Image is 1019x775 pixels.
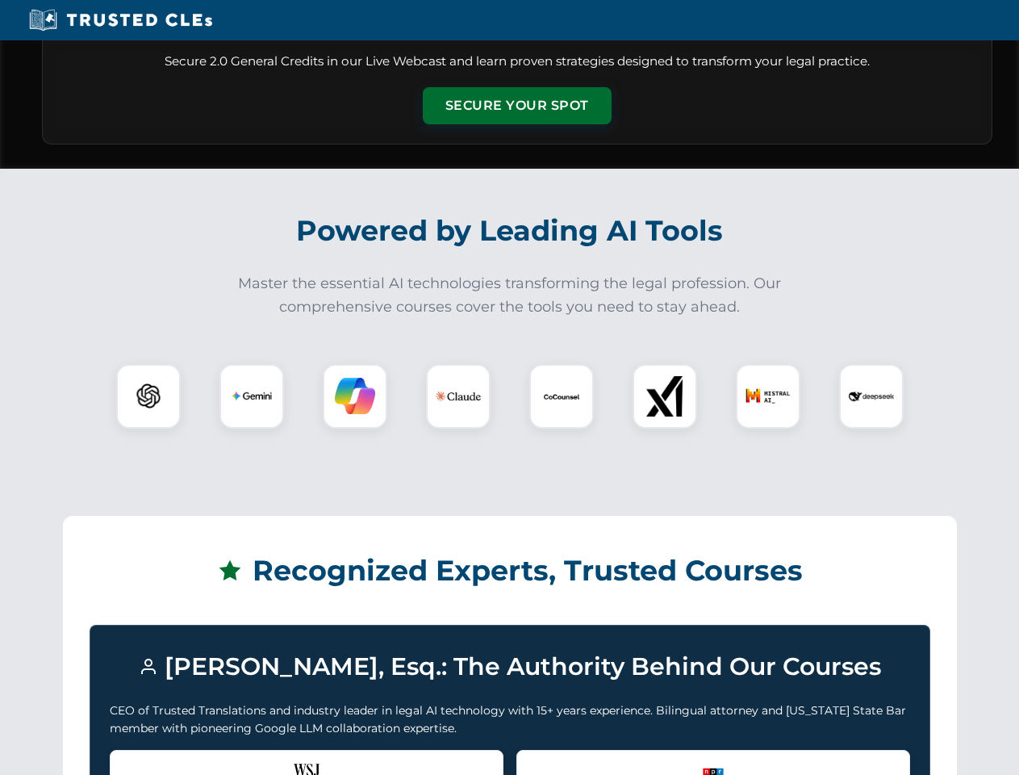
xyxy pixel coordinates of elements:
img: ChatGPT Logo [125,373,172,420]
div: Claude [426,364,491,429]
img: Trusted CLEs [24,8,217,32]
img: Gemini Logo [232,376,272,417]
p: CEO of Trusted Translations and industry leader in legal AI technology with 15+ years experience.... [110,702,910,738]
img: Copilot Logo [335,376,375,417]
button: Secure Your Spot [423,87,612,124]
h2: Powered by Leading AI Tools [63,203,957,259]
div: CoCounsel [529,364,594,429]
div: Copilot [323,364,387,429]
div: xAI [633,364,697,429]
img: Claude Logo [436,374,481,419]
h2: Recognized Experts, Trusted Courses [90,542,930,599]
p: Master the essential AI technologies transforming the legal profession. Our comprehensive courses... [228,272,792,319]
div: DeepSeek [839,364,904,429]
img: CoCounsel Logo [541,376,582,417]
img: xAI Logo [645,376,685,417]
img: DeepSeek Logo [849,374,894,419]
p: Secure 2.0 General Credits in our Live Webcast and learn proven strategies designed to transform ... [62,52,972,71]
div: ChatGPT [116,364,181,429]
h3: [PERSON_NAME], Esq.: The Authority Behind Our Courses [110,645,910,689]
div: Mistral AI [736,364,800,429]
div: Gemini [219,364,284,429]
img: Mistral AI Logo [745,374,791,419]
